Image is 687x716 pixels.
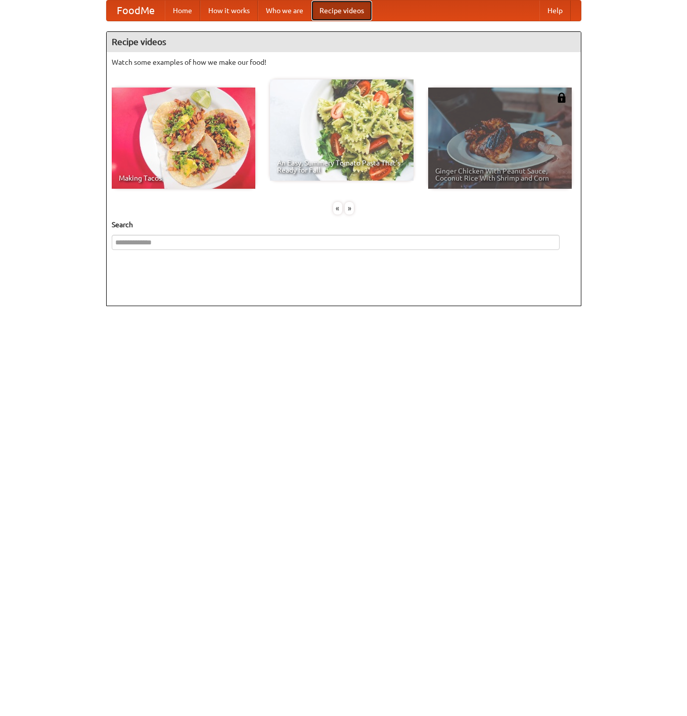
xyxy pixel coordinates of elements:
a: Making Tacos [112,88,255,189]
a: How it works [200,1,258,21]
h5: Search [112,220,576,230]
a: Who we are [258,1,311,21]
a: An Easy, Summery Tomato Pasta That's Ready for Fall [270,79,414,181]
img: 483408.png [557,93,567,103]
div: » [345,202,354,215]
a: Recipe videos [311,1,372,21]
span: Making Tacos [119,175,248,182]
h4: Recipe videos [107,32,581,52]
a: Help [539,1,571,21]
a: Home [165,1,200,21]
div: « [333,202,342,215]
p: Watch some examples of how we make our food! [112,57,576,67]
a: FoodMe [107,1,165,21]
span: An Easy, Summery Tomato Pasta That's Ready for Fall [277,159,406,174]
